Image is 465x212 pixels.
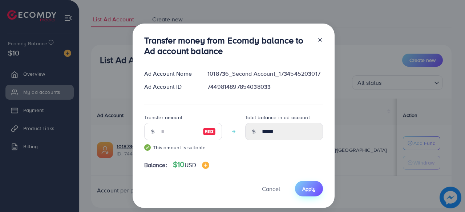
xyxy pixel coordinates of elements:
[173,160,209,169] h4: $10
[245,114,310,121] label: Total balance in ad account
[253,181,289,196] button: Cancel
[138,70,202,78] div: Ad Account Name
[144,161,167,169] span: Balance:
[144,35,311,56] h3: Transfer money from Ecomdy balance to Ad account balance
[185,161,196,169] span: USD
[138,83,202,91] div: Ad Account ID
[295,181,323,196] button: Apply
[144,144,222,151] small: This amount is suitable
[302,185,316,192] span: Apply
[202,162,209,169] img: image
[262,185,280,193] span: Cancel
[144,144,151,151] img: guide
[203,127,216,136] img: image
[202,83,328,91] div: 7449814897854038033
[144,114,182,121] label: Transfer amount
[202,70,328,78] div: 1018736_Second Account_1734545203017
